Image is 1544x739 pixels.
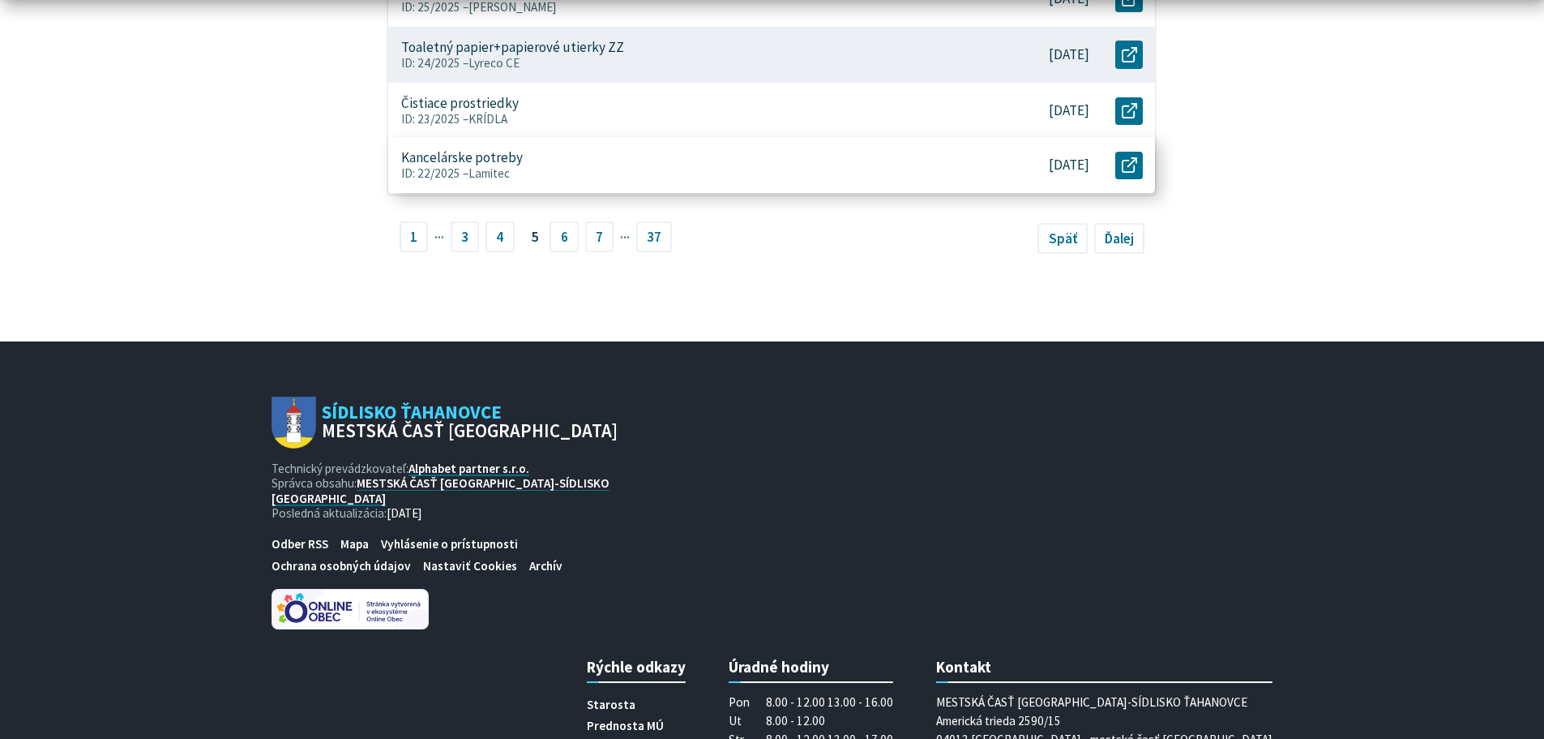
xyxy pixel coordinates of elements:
span: ··· [620,223,630,251]
a: 37 [636,221,673,252]
p: [DATE] [1049,102,1089,119]
img: Prejsť na domovskú stránku [272,397,316,449]
a: Späť [1037,223,1088,254]
p: ID: 23/2025 – [401,112,974,127]
a: Alphabet partner s.r.o. [408,461,529,476]
p: [DATE] [1049,157,1089,174]
a: 4 [485,221,515,252]
h3: Úradné hodiny [729,657,893,681]
span: Sídlisko Ťahanovce [316,403,618,440]
span: [DATE] [387,505,422,521]
a: Nastaviť Cookies [417,555,524,577]
a: Prednosta MÚ [587,715,664,737]
span: Ut [729,712,766,731]
a: Vyhlásenie o prístupnosti [375,533,524,555]
span: Pon [729,694,766,712]
span: KRÍDLA [468,111,507,127]
a: 3 [451,221,480,252]
a: Ďalej [1094,223,1145,254]
a: MESTSKÁ ČASŤ [GEOGRAPHIC_DATA]-SÍDLISKO [GEOGRAPHIC_DATA] [272,475,609,505]
span: Späť [1049,230,1077,247]
p: ID: 22/2025 – [401,166,974,181]
p: Technický prevádzkovateľ: Správca obsahu: Posledná aktualizácia: [272,462,618,521]
a: Odber RSS [265,533,334,555]
a: Ochrana osobných údajov [265,555,417,577]
p: Toaletný papier+papierové utierky ZZ [401,39,624,56]
a: 1 [400,221,429,252]
a: Logo Sídlisko Ťahanovce, prejsť na domovskú stránku. [272,397,618,449]
h3: Rýchle odkazy [587,657,686,681]
a: 7 [585,221,614,252]
h3: Kontakt [936,657,1272,681]
a: Starosta [587,694,635,715]
p: Kancelárske potreby [401,149,523,166]
img: Projekt Online Obec [272,589,429,629]
a: Archív [524,555,569,577]
span: Lamitec [468,165,510,181]
p: ID: 24/2025 – [401,56,974,71]
span: Ďalej [1105,230,1134,247]
span: Lyreco CE [468,55,520,71]
span: Mestská časť [GEOGRAPHIC_DATA] [322,422,618,440]
p: [DATE] [1049,46,1089,63]
span: ··· [434,223,444,251]
a: 6 [550,221,579,252]
a: Mapa [335,533,375,555]
p: Čistiace prostriedky [401,95,519,112]
span: 5 [520,221,550,252]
